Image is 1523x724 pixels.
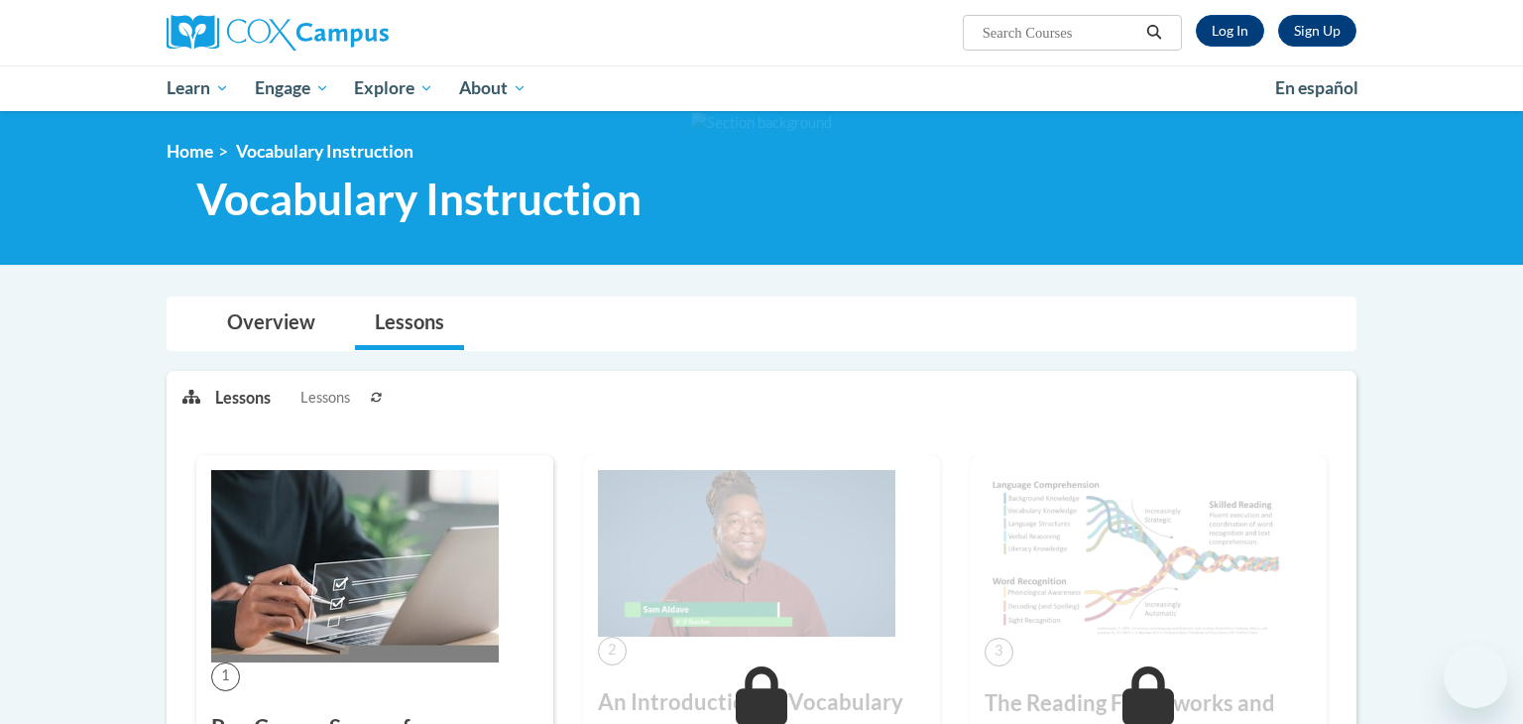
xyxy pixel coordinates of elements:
span: 2 [598,637,627,665]
span: 1 [211,663,240,691]
img: Course Image [598,470,895,637]
span: About [459,76,527,100]
a: Overview [207,298,335,350]
a: Cox Campus [167,15,543,51]
span: Vocabulary Instruction [236,141,413,162]
button: Search [1139,21,1169,45]
a: About [446,65,539,111]
img: Cox Campus [167,15,389,51]
span: En español [1275,77,1358,98]
span: 3 [985,638,1013,666]
img: Course Image [985,470,1282,638]
a: Home [167,141,213,162]
a: En español [1262,67,1371,109]
span: Lessons [300,387,350,409]
span: Learn [167,76,229,100]
p: Lessons [215,387,271,409]
img: Course Image [211,470,499,663]
a: Learn [154,65,242,111]
span: Vocabulary Instruction [196,173,642,225]
img: Section background [691,112,832,134]
input: Search Courses [981,21,1139,45]
span: Engage [255,76,329,100]
iframe: Button to launch messaging window [1444,645,1507,708]
div: Main menu [137,65,1386,111]
a: Explore [341,65,446,111]
a: Lessons [355,298,464,350]
a: Register [1278,15,1356,47]
span: Explore [354,76,433,100]
a: Engage [242,65,342,111]
a: Log In [1196,15,1264,47]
